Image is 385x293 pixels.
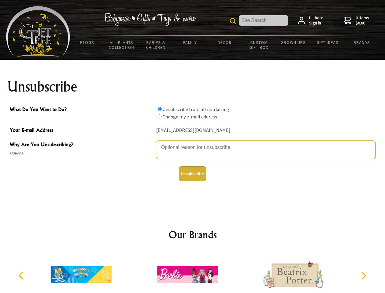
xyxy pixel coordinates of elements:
div: [EMAIL_ADDRESS][DOMAIN_NAME] [156,126,376,135]
a: Babies & Children [139,36,173,54]
input: Site Search [239,15,288,26]
h1: Unsubscribe [7,79,378,94]
h2: Our Brands [12,227,373,242]
a: 0 items$0.00 [344,15,369,26]
span: Your E-mail Address [10,126,153,135]
span: Optional [10,150,153,157]
a: Custom Gift Box [242,36,276,54]
label: Unsubscribe from all marketing [162,106,229,112]
button: Next [357,269,370,282]
strong: $0.00 [356,20,369,26]
span: 0 items [356,15,369,26]
a: Hi there,Sign in [298,15,325,26]
a: Decor [207,36,242,49]
strong: Sign in [309,20,325,26]
a: All Plants Collection [105,36,139,54]
a: Family [173,36,208,49]
button: Previous [15,269,29,282]
img: product search [230,18,236,24]
a: BLOGS [70,36,105,49]
input: What Do You Want to Do? [158,107,162,111]
label: Change my e-mail address [162,114,217,120]
img: Babywear - Gifts - Toys & more [104,13,196,26]
a: Gift Ideas [310,36,345,49]
textarea: Why Are You Unsubscribing? [156,141,376,159]
span: Hi there, [309,15,325,26]
a: Brands [345,36,379,49]
span: Why Are You Unsubscribing? [10,141,153,150]
input: What Do You Want to Do? [158,114,162,118]
a: Grown Ups [276,36,310,49]
span: What Do You Want to Do? [10,106,153,114]
button: Unsubscribe [179,166,206,181]
img: Babyware - Gifts - Toys and more... [6,6,70,57]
